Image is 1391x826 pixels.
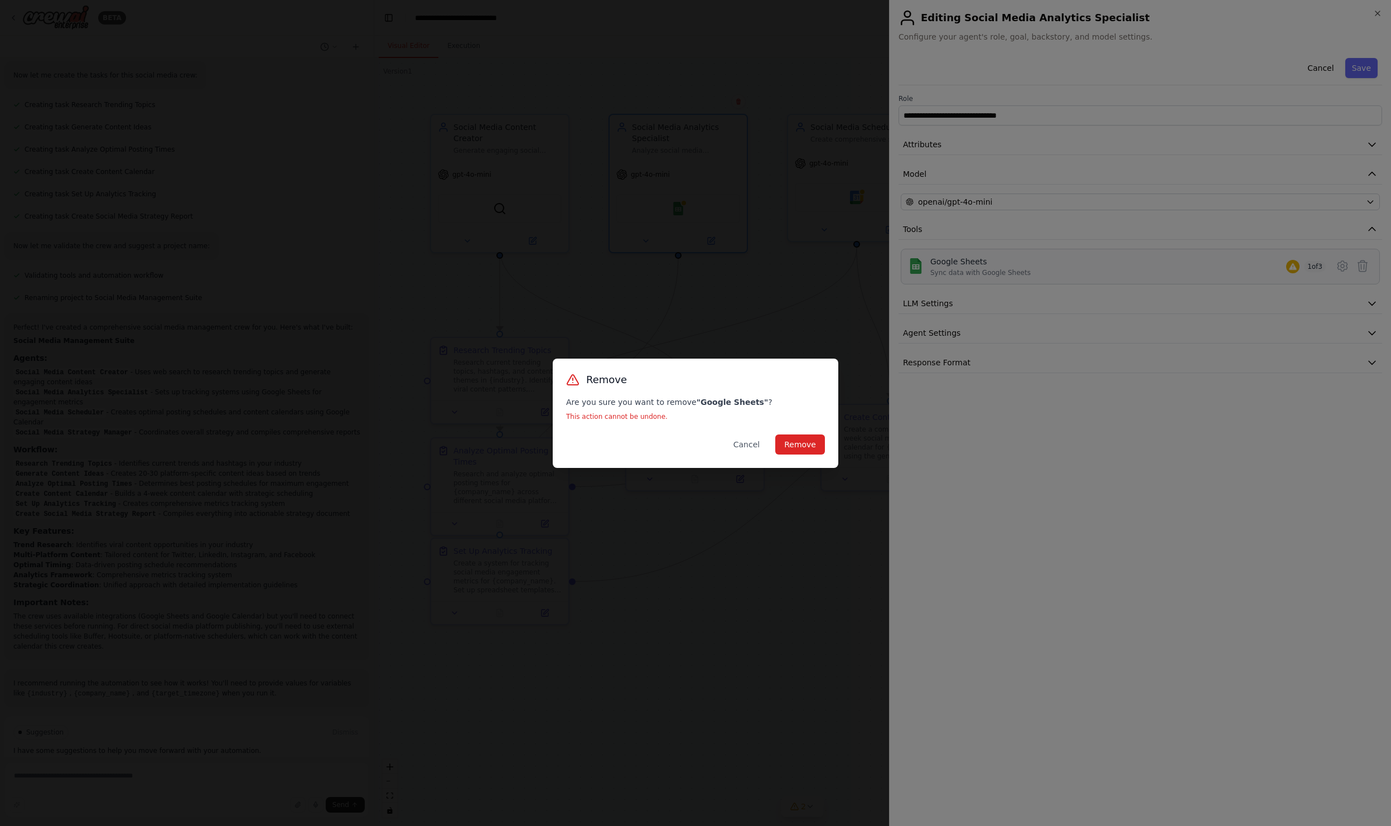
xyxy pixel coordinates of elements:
[725,434,769,455] button: Cancel
[697,398,769,407] strong: " Google Sheets "
[586,372,627,388] h3: Remove
[566,412,825,421] p: This action cannot be undone.
[775,434,825,455] button: Remove
[566,397,825,408] p: Are you sure you want to remove ?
